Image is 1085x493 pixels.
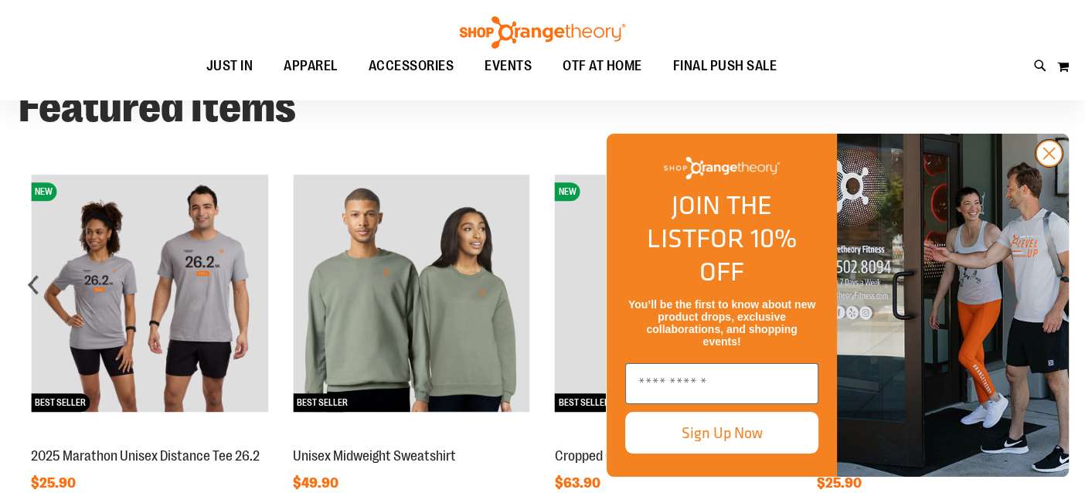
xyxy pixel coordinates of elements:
[555,182,580,201] span: NEW
[369,49,454,83] span: ACCESSORIES
[625,412,818,454] button: Sign Up Now
[293,431,530,444] a: Unisex Midweight SweatshirtBEST SELLER
[353,49,470,84] a: ACCESSORIES
[293,393,352,412] span: BEST SELLER
[31,475,78,491] span: $25.90
[31,175,268,412] img: 2025 Marathon Unisex Distance Tee 26.2
[293,475,341,491] span: $49.90
[485,49,532,83] span: EVENTS
[293,175,530,412] img: Unisex Midweight Sweatshirt
[268,49,353,84] a: APPAREL
[457,16,628,49] img: Shop Orangetheory
[469,49,547,84] a: EVENTS
[555,448,766,464] a: Cropped Crewneck Fleece Sweatshirt
[31,182,56,201] span: NEW
[696,219,797,291] span: FOR 10% OFF
[191,49,269,84] a: JUST IN
[673,49,777,83] span: FINAL PUSH SALE
[31,431,268,444] a: 2025 Marathon Unisex Distance Tee 26.2NEWBEST SELLER
[647,185,772,257] span: JOIN THE LIST
[31,393,90,412] span: BEST SELLER
[31,448,260,464] a: 2025 Marathon Unisex Distance Tee 26.2
[547,49,658,84] a: OTF AT HOME
[664,157,780,179] img: Shop Orangetheory
[625,363,818,404] input: Enter email
[628,298,815,348] span: You’ll be the first to know about new product drops, exclusive collaborations, and shopping events!
[284,49,338,83] span: APPAREL
[1035,139,1063,168] button: Close dialog
[19,83,296,131] strong: Featured Items
[555,175,792,412] img: Cropped Crewneck Fleece Sweatshirt
[590,117,1085,493] div: FLYOUT Form
[555,393,614,412] span: BEST SELLER
[293,448,456,464] a: Unisex Midweight Sweatshirt
[206,49,253,83] span: JUST IN
[19,269,49,300] div: prev
[563,49,642,83] span: OTF AT HOME
[658,49,793,84] a: FINAL PUSH SALE
[555,475,603,491] span: $63.90
[837,134,1069,477] img: Shop Orangtheory
[555,431,792,444] a: Cropped Crewneck Fleece SweatshirtNEWBEST SELLER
